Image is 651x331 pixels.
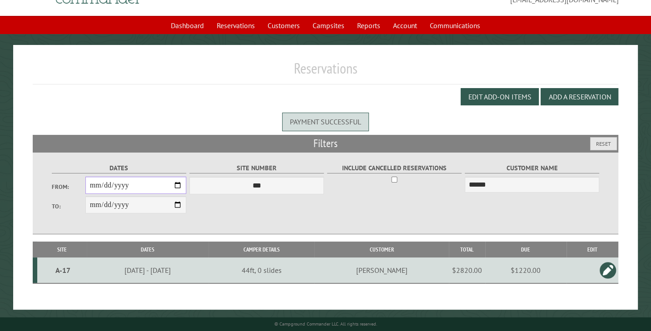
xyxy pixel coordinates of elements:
td: [PERSON_NAME] [314,257,448,283]
th: Site [37,242,87,257]
td: $2820.00 [449,257,485,283]
a: Reports [352,17,386,34]
td: $1220.00 [485,257,567,283]
a: Dashboard [165,17,209,34]
th: Total [449,242,485,257]
td: 44ft, 0 slides [209,257,314,283]
small: © Campground Commander LLC. All rights reserved. [274,321,377,327]
button: Edit Add-on Items [461,88,539,105]
th: Due [485,242,567,257]
label: Site Number [189,163,324,173]
div: [DATE] - [DATE] [88,266,207,275]
button: Reset [590,137,617,150]
label: From: [52,183,85,191]
label: To: [52,202,85,211]
div: A-17 [41,266,85,275]
h2: Filters [33,135,619,152]
th: Dates [87,242,209,257]
a: Account [388,17,422,34]
a: Communications [424,17,486,34]
label: Include Cancelled Reservations [327,163,462,173]
a: Customers [262,17,305,34]
h1: Reservations [33,59,619,84]
button: Add a Reservation [541,88,618,105]
label: Customer Name [465,163,600,173]
th: Edit [567,242,619,257]
a: Reservations [211,17,260,34]
div: Payment successful [282,113,369,131]
label: Dates [52,163,187,173]
th: Customer [314,242,448,257]
a: Campsites [307,17,350,34]
th: Camper Details [209,242,314,257]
